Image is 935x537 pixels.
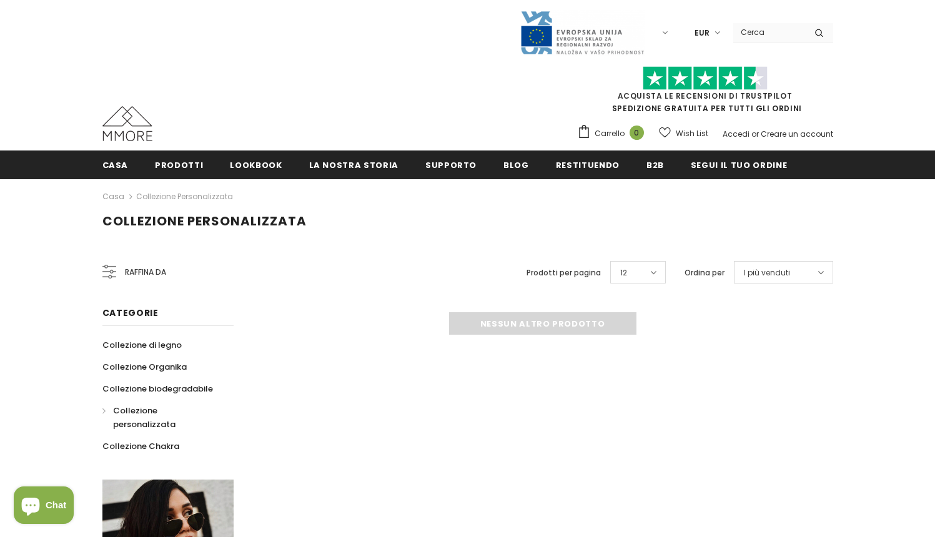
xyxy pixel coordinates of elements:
[125,265,166,279] span: Raffina da
[527,267,601,279] label: Prodotti per pagina
[102,106,152,141] img: Casi MMORE
[230,159,282,171] span: Lookbook
[309,159,398,171] span: La nostra storia
[691,159,787,171] span: Segui il tuo ordine
[520,10,645,56] img: Javni Razpis
[102,307,159,319] span: Categorie
[577,124,650,143] a: Carrello 0
[556,159,620,171] span: Restituendo
[646,150,664,179] a: B2B
[102,212,307,230] span: Collezione personalizzata
[723,129,749,139] a: Accedi
[102,361,187,373] span: Collezione Organika
[577,72,833,114] span: SPEDIZIONE GRATUITA PER TUTTI GLI ORDINI
[659,122,708,144] a: Wish List
[425,150,477,179] a: supporto
[691,150,787,179] a: Segui il tuo ordine
[102,334,182,356] a: Collezione di legno
[102,383,213,395] span: Collezione biodegradabile
[102,159,129,171] span: Casa
[102,356,187,378] a: Collezione Organika
[685,267,725,279] label: Ordina per
[503,159,529,171] span: Blog
[102,150,129,179] a: Casa
[630,126,644,140] span: 0
[676,127,708,140] span: Wish List
[102,400,220,435] a: Collezione personalizzata
[102,378,213,400] a: Collezione biodegradabile
[102,440,179,452] span: Collezione Chakra
[230,150,282,179] a: Lookbook
[425,159,477,171] span: supporto
[646,159,664,171] span: B2B
[643,66,768,91] img: Fidati di Pilot Stars
[744,267,790,279] span: I più venduti
[556,150,620,179] a: Restituendo
[595,127,625,140] span: Carrello
[503,150,529,179] a: Blog
[309,150,398,179] a: La nostra storia
[618,91,793,101] a: Acquista le recensioni di TrustPilot
[761,129,833,139] a: Creare un account
[102,339,182,351] span: Collezione di legno
[113,405,176,430] span: Collezione personalizzata
[102,435,179,457] a: Collezione Chakra
[695,27,710,39] span: EUR
[10,486,77,527] inbox-online-store-chat: Shopify online store chat
[155,159,203,171] span: Prodotti
[136,191,233,202] a: Collezione personalizzata
[751,129,759,139] span: or
[620,267,627,279] span: 12
[102,189,124,204] a: Casa
[520,27,645,37] a: Javni Razpis
[733,23,805,41] input: Search Site
[155,150,203,179] a: Prodotti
